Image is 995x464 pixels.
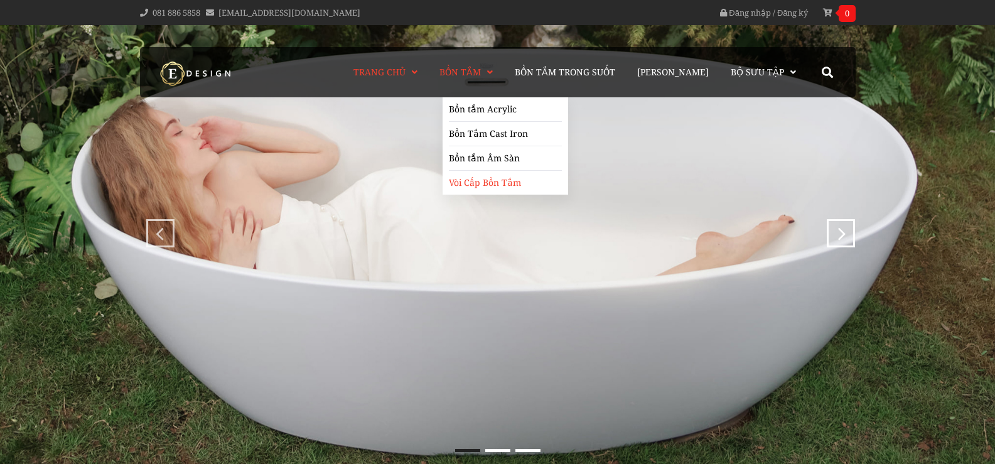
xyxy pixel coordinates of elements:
[347,47,427,97] a: Trang chủ
[439,66,481,78] span: Bồn Tắm
[830,219,846,235] div: next
[839,5,856,22] span: 0
[505,47,625,97] a: Bồn Tắm Trong Suốt
[149,219,165,235] div: prev
[449,146,562,171] a: Bồn tắm Âm Sàn
[449,171,562,195] a: Vòi Cấp Bồn Tắm
[515,66,615,78] span: Bồn Tắm Trong Suốt
[721,47,805,97] a: Bộ Sưu Tập
[449,122,562,146] a: Bồn Tắm Cast Iron
[449,97,562,122] a: Bồn tắm Acrylic
[153,7,200,18] a: 081 886 5858
[430,47,502,97] a: Bồn Tắm
[218,7,360,18] a: [EMAIL_ADDRESS][DOMAIN_NAME]
[637,66,709,78] span: [PERSON_NAME]
[353,66,406,78] span: Trang chủ
[731,66,784,78] span: Bộ Sưu Tập
[773,7,775,18] span: /
[149,61,244,86] img: logo Kreiner Germany - Edesign Interior
[628,47,718,97] a: [PERSON_NAME]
